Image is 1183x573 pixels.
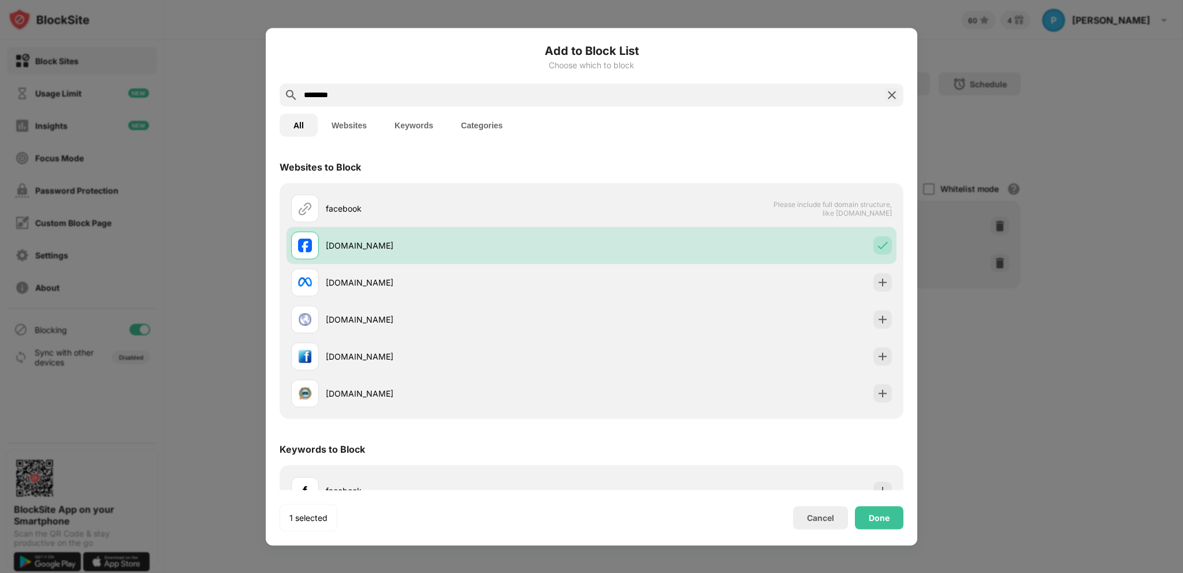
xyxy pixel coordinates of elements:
[326,202,591,215] div: facebook
[885,88,899,102] img: search-close
[280,443,365,454] div: Keywords to Block
[298,238,312,252] img: favicons
[280,42,903,59] h6: Add to Block List
[298,275,312,289] img: favicons
[381,113,447,136] button: Keywords
[869,513,890,522] div: Done
[326,276,591,289] div: [DOMAIN_NAME]
[298,349,312,363] img: favicons
[280,113,318,136] button: All
[303,482,307,499] div: f
[447,113,516,136] button: Categories
[280,60,903,69] div: Choose which to block
[298,312,312,326] img: favicons
[318,113,381,136] button: Websites
[298,386,312,400] img: favicons
[326,485,591,497] div: facebook
[280,161,361,172] div: Websites to Block
[284,88,298,102] img: search.svg
[773,199,892,217] span: Please include full domain structure, like [DOMAIN_NAME]
[298,201,312,215] img: url.svg
[289,512,328,523] div: 1 selected
[807,513,834,523] div: Cancel
[326,239,591,252] div: [DOMAIN_NAME]
[326,313,591,326] div: [DOMAIN_NAME]
[326,387,591,400] div: [DOMAIN_NAME]
[326,350,591,363] div: [DOMAIN_NAME]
